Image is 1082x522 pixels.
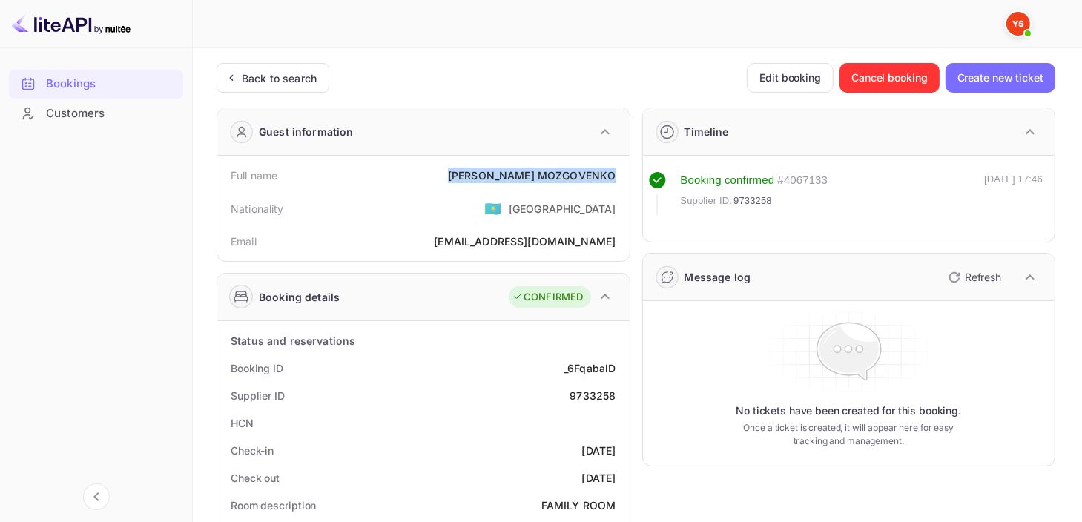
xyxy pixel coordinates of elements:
div: # 4067133 [777,172,828,189]
div: FAMILY ROOM [541,498,616,513]
div: Booking details [259,289,340,305]
span: United States [484,195,501,222]
div: [DATE] [582,470,616,486]
div: Nationality [231,201,284,217]
div: [DATE] 17:46 [984,172,1043,215]
div: Room description [231,498,316,513]
div: Guest information [259,124,354,139]
div: Status and reservations [231,333,355,348]
div: Bookings [46,76,176,93]
button: Edit booking [747,63,834,93]
div: Check out [231,470,280,486]
a: Bookings [9,70,183,97]
p: Once a ticket is created, it will appear here for easy tracking and management. [739,421,959,448]
div: Supplier ID [231,388,285,403]
div: HCN [231,415,254,431]
div: Back to search [242,70,317,86]
button: Create new ticket [946,63,1055,93]
button: Cancel booking [839,63,940,93]
div: [PERSON_NAME] MOZGOVENKO [448,168,616,183]
div: Customers [9,99,183,128]
button: Collapse navigation [83,483,110,510]
img: LiteAPI logo [12,12,131,36]
div: Booking confirmed [681,172,775,189]
div: _6FqabalD [564,360,616,376]
div: Message log [685,269,751,285]
span: 9733258 [733,194,772,208]
div: Customers [46,105,176,122]
div: [GEOGRAPHIC_DATA] [509,201,616,217]
button: Refresh [940,265,1007,289]
img: Yandex Support [1006,12,1030,36]
div: [EMAIL_ADDRESS][DOMAIN_NAME] [434,234,616,249]
a: Customers [9,99,183,127]
div: Email [231,234,257,249]
p: Refresh [965,269,1001,285]
div: Check-in [231,443,274,458]
div: [DATE] [582,443,616,458]
p: No tickets have been created for this booking. [736,403,961,418]
span: Supplier ID: [681,194,733,208]
div: Bookings [9,70,183,99]
div: 9733258 [570,388,616,403]
div: Timeline [685,124,729,139]
div: Full name [231,168,277,183]
div: CONFIRMED [512,290,583,305]
div: Booking ID [231,360,283,376]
